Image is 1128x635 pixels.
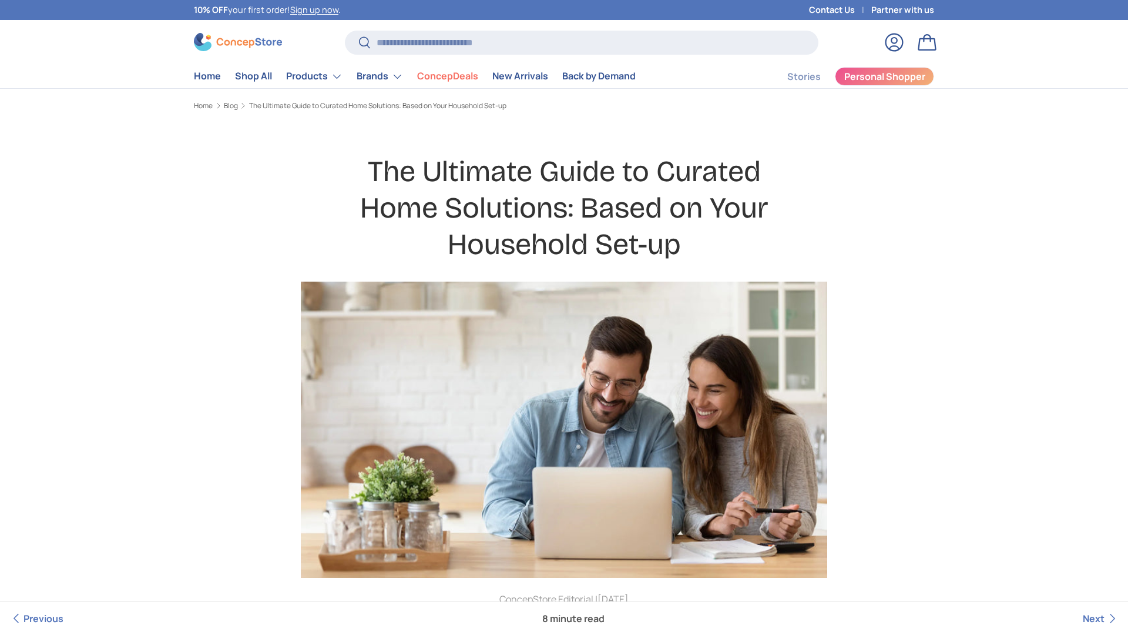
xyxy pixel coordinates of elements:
a: The Ultimate Guide to Curated Home Solutions: Based on Your Household Set-up [249,102,506,109]
span: 8 minute read [533,602,614,635]
a: Back by Demand [562,65,636,88]
nav: Breadcrumbs [194,101,934,111]
strong: 10% OFF [194,4,228,15]
a: Home [194,102,213,109]
img: ConcepStore [194,33,282,51]
a: Previous [9,602,63,635]
a: Products [286,65,343,88]
a: Blog [224,102,238,109]
a: Next [1083,602,1119,635]
span: Previous [23,612,63,625]
span: Next [1083,612,1104,625]
a: Partner with us [871,4,934,16]
a: Brands [357,65,403,88]
a: Stories [787,65,821,88]
nav: Primary [194,65,636,88]
nav: Secondary [759,65,934,88]
summary: Brands [350,65,410,88]
a: Sign up now [290,4,338,15]
a: Home [194,65,221,88]
a: Shop All [235,65,272,88]
summary: Products [279,65,350,88]
p: ConcepStore Editorial | [338,592,790,606]
a: ConcepDeals [417,65,478,88]
time: [DATE] [597,593,629,606]
img: couple-planning-something-concepstore-eguide [301,282,827,578]
a: Contact Us [809,4,871,16]
a: New Arrivals [492,65,548,88]
h1: The Ultimate Guide to Curated Home Solutions: Based on Your Household Set-up [338,153,790,263]
a: Personal Shopper [835,67,934,86]
p: your first order! . [194,4,341,16]
span: Personal Shopper [844,72,925,81]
